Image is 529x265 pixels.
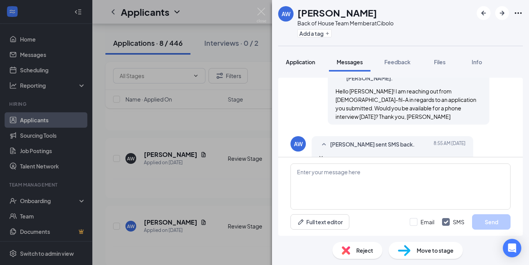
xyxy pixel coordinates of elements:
svg: Pen [297,218,305,226]
span: Info [472,58,482,65]
svg: ArrowRight [497,8,507,18]
div: AW [294,140,303,148]
span: Move to stage [417,246,454,255]
span: [DATE] 8:55 AM [434,140,466,149]
span: Files [434,58,446,65]
span: Feedback [384,58,411,65]
span: Yes [319,155,329,162]
span: Application [286,58,315,65]
svg: Ellipses [514,8,523,18]
span: Hello [PERSON_NAME]! I am reaching out from [DEMOGRAPHIC_DATA]-fil-A in regards to an application... [335,88,476,120]
h1: [PERSON_NAME] [297,6,377,19]
button: Full text editorPen [290,214,349,230]
div: Open Intercom Messenger [503,239,521,257]
div: Back of House Team Member at Cibolo [297,19,394,27]
svg: SmallChevronUp [319,140,329,149]
button: ArrowLeftNew [477,6,491,20]
button: ArrowRight [495,6,509,20]
div: AW [282,10,290,18]
button: Send [472,214,511,230]
svg: ArrowLeftNew [479,8,488,18]
span: [PERSON_NAME] sent SMS back. [330,140,415,149]
span: Reject [356,246,373,255]
button: PlusAdd a tag [297,29,332,37]
span: Messages [337,58,363,65]
svg: Plus [325,31,330,36]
